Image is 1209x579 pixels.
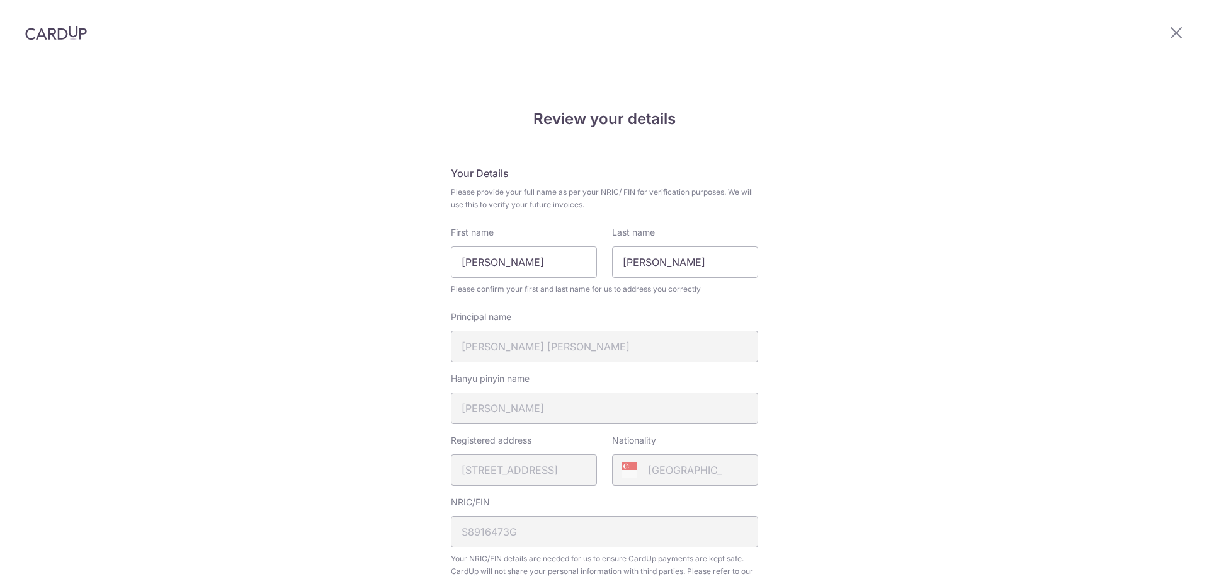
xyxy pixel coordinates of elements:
input: First Name [451,246,597,278]
span: Please provide your full name as per your NRIC/ FIN for verification purposes. We will use this t... [451,186,758,211]
label: Principal name [451,311,511,323]
label: Registered address [451,434,531,447]
label: NRIC/FIN [451,496,490,508]
h4: Review your details [451,108,758,130]
h5: Your Details [451,166,758,181]
iframe: Opens a widget where you can find more information [1128,541,1196,573]
img: CardUp [25,25,87,40]
label: Hanyu pinyin name [451,372,530,385]
label: Last name [612,226,655,239]
input: Last name [612,246,758,278]
label: First name [451,226,494,239]
span: Please confirm your first and last name for us to address you correctly [451,283,758,295]
label: Nationality [612,434,656,447]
